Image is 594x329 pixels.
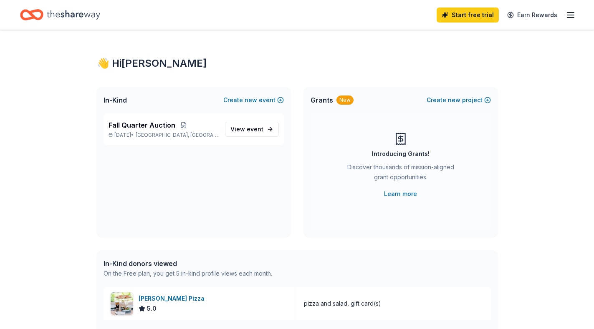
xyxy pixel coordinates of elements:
[20,5,100,25] a: Home
[147,304,157,314] span: 5.0
[111,292,133,315] img: Image for Dewey's Pizza
[136,132,218,138] span: [GEOGRAPHIC_DATA], [GEOGRAPHIC_DATA]
[304,299,381,309] div: pizza and salad, gift card(s)
[97,57,498,70] div: 👋 Hi [PERSON_NAME]
[448,95,460,105] span: new
[336,95,354,105] div: New
[109,132,218,138] p: [DATE] •
[109,120,175,130] span: Fall Quarter Auction
[245,95,257,105] span: new
[225,122,279,137] a: View event
[344,162,458,186] div: Discover thousands of mission-aligned grant opportunities.
[311,95,333,105] span: Grants
[104,95,127,105] span: In-Kind
[247,126,263,133] span: event
[372,149,430,159] div: Introducing Grants!
[427,95,491,105] button: Createnewproject
[384,189,417,199] a: Learn more
[502,8,562,23] a: Earn Rewards
[437,8,499,23] a: Start free trial
[139,294,208,304] div: [PERSON_NAME] Pizza
[104,269,272,279] div: On the Free plan, you get 5 in-kind profile views each month.
[230,124,263,134] span: View
[104,259,272,269] div: In-Kind donors viewed
[223,95,284,105] button: Createnewevent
